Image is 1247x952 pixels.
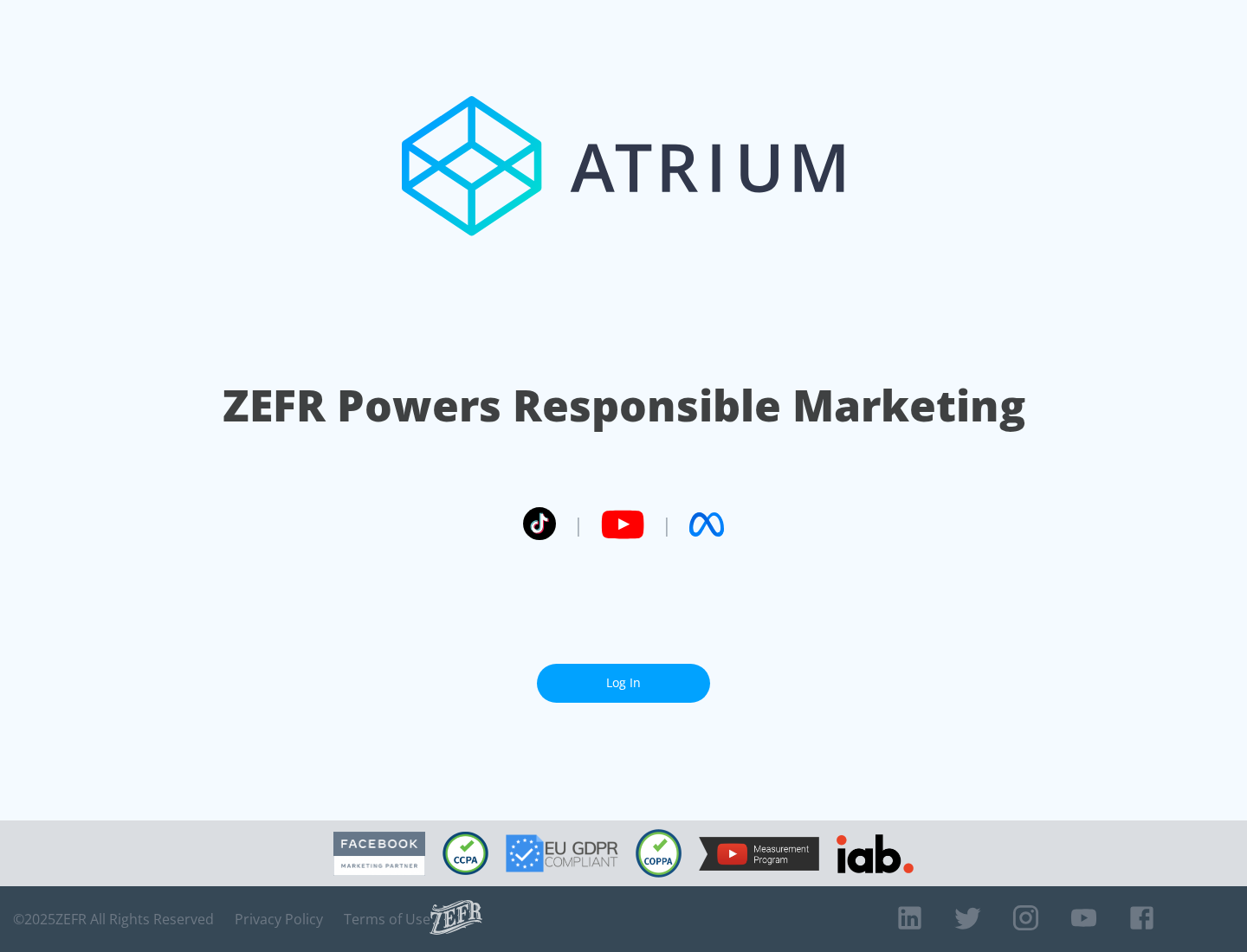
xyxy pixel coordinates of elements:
img: IAB [837,834,914,873]
a: Terms of Use [344,910,430,928]
span: | [662,511,672,537]
img: YouTube Measurement Program [699,837,819,871]
span: | [573,511,584,537]
span: © 2025 ZEFR All Rights Reserved [13,910,214,928]
h1: ZEFR Powers Responsible Marketing [223,376,1025,435]
img: COPPA Compliant [636,829,682,878]
a: Log In [537,664,710,703]
img: GDPR Compliant [506,834,618,872]
img: Facebook Marketing Partner [333,832,425,876]
a: Privacy Policy [235,910,323,928]
img: CCPA Compliant [443,832,488,875]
